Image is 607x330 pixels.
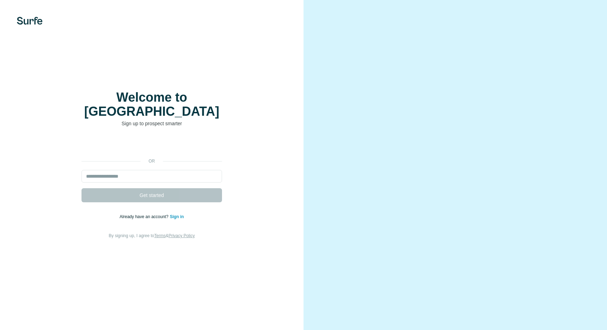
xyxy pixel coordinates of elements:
[17,17,43,25] img: Surfe's logo
[120,214,170,219] span: Already have an account?
[78,138,226,153] iframe: Sign in with Google Button
[109,233,195,238] span: By signing up, I agree to &
[154,233,166,238] a: Terms
[169,233,195,238] a: Privacy Policy
[170,214,184,219] a: Sign in
[141,158,163,164] p: or
[81,120,222,127] p: Sign up to prospect smarter
[81,90,222,119] h1: Welcome to [GEOGRAPHIC_DATA]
